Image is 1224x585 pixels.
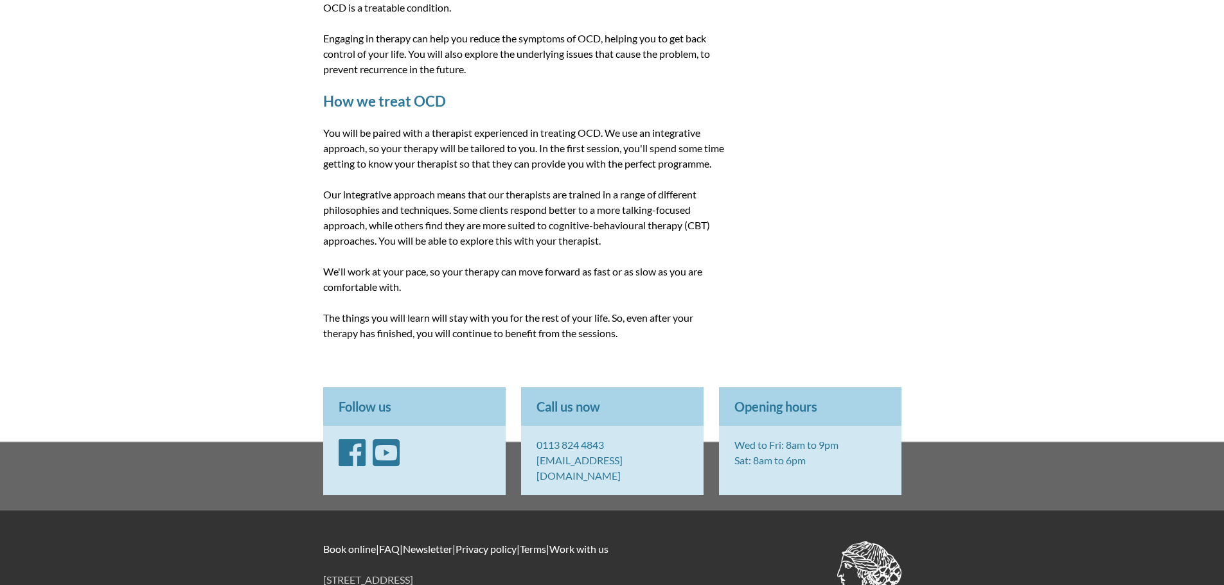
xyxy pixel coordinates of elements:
[456,543,517,555] a: Privacy policy
[549,543,608,555] a: Work with us
[323,541,901,557] p: | | | | |
[323,187,725,249] p: Our integrative approach means that our therapists are trained in a range of different philosophi...
[373,437,400,468] i: YouTube
[323,264,725,295] p: We'll work at your pace, so your therapy can move forward as fast or as slow as you are comfortab...
[339,454,366,466] a: Facebook
[323,92,725,110] h2: How we treat OCD
[520,543,546,555] a: Terms
[323,31,725,77] p: Engaging in therapy can help you reduce the symptoms of OCD, helping you to get back control of y...
[339,437,366,468] i: Facebook
[323,543,376,555] a: Book online
[323,387,506,426] p: Follow us
[323,125,725,171] p: You will be paired with a therapist experienced in treating OCD. We use an integrative approach, ...
[537,454,623,482] a: [EMAIL_ADDRESS][DOMAIN_NAME]
[403,543,452,555] a: Newsletter
[379,543,400,555] a: FAQ
[719,387,901,426] p: Opening hours
[323,310,725,341] p: The things you will learn will stay with you for the rest of your life. So, even after your thera...
[537,439,604,451] a: 0113 824 4843
[373,454,400,466] a: YouTube
[719,426,901,480] p: Wed to Fri: 8am to 9pm Sat: 8am to 6pm
[521,387,704,426] p: Call us now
